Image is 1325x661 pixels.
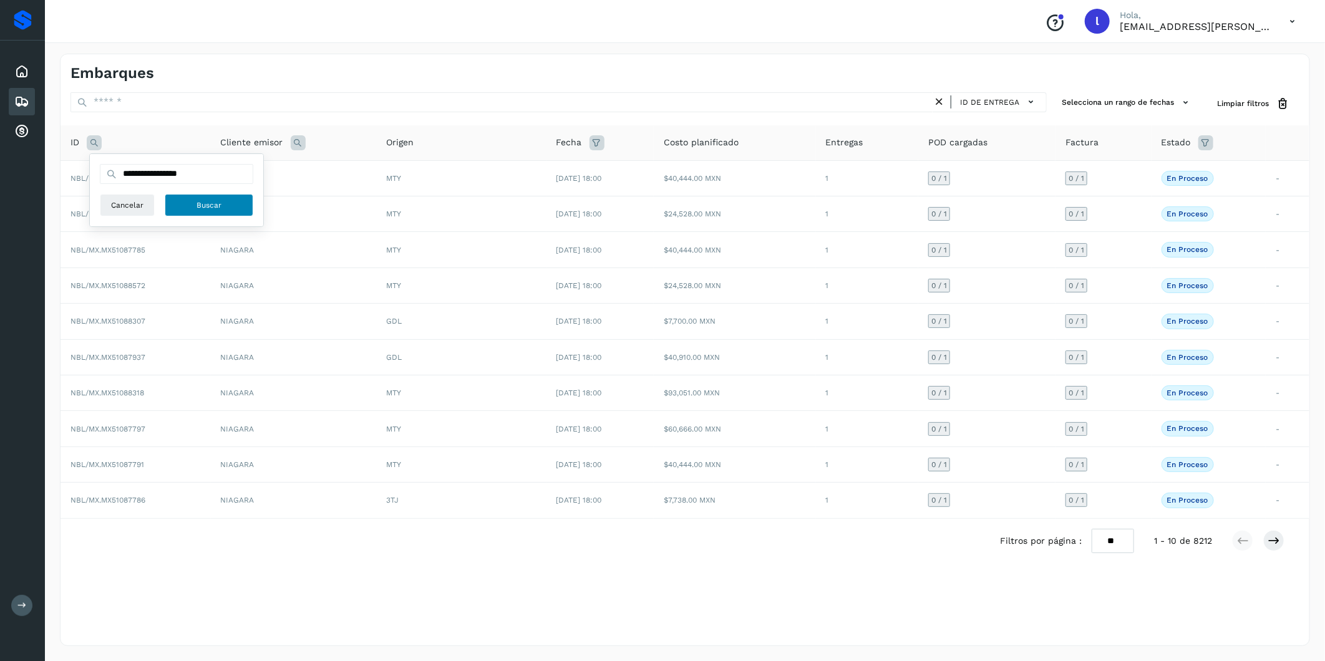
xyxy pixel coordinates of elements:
[654,196,816,232] td: $24,528.00 MXN
[70,317,145,326] span: NBL/MX.MX51088307
[956,93,1041,111] button: ID de entrega
[960,97,1019,108] span: ID de entrega
[931,210,947,218] span: 0 / 1
[826,136,863,149] span: Entregas
[1207,92,1299,115] button: Limpiar filtros
[654,483,816,518] td: $7,738.00 MXN
[386,317,402,326] span: GDL
[1065,136,1099,149] span: Factura
[1266,483,1309,518] td: -
[70,174,145,183] span: NBL/MX.MX51088243
[931,317,947,325] span: 0 / 1
[1266,339,1309,375] td: -
[1217,98,1269,109] span: Limpiar filtros
[816,160,919,196] td: 1
[556,388,602,397] span: [DATE] 18:00
[70,388,144,397] span: NBL/MX.MX51088318
[931,175,947,182] span: 0 / 1
[70,496,145,504] span: NBL/MX.MX51087786
[556,246,602,254] span: [DATE] 18:00
[654,411,816,446] td: $60,666.00 MXN
[1266,160,1309,196] td: -
[211,483,377,518] td: NIAGARA
[9,58,35,85] div: Inicio
[931,282,947,289] span: 0 / 1
[654,304,816,339] td: $7,700.00 MXN
[1266,304,1309,339] td: -
[1167,353,1208,362] p: En proceso
[654,160,816,196] td: $40,444.00 MXN
[1154,534,1212,548] span: 1 - 10 de 8212
[1167,210,1208,218] p: En proceso
[1069,425,1084,433] span: 0 / 1
[70,353,145,362] span: NBL/MX.MX51087937
[931,425,947,433] span: 0 / 1
[654,232,816,268] td: $40,444.00 MXN
[211,304,377,339] td: NIAGARA
[70,64,154,82] h4: Embarques
[1266,446,1309,482] td: -
[211,232,377,268] td: NIAGARA
[1266,411,1309,446] td: -
[654,446,816,482] td: $40,444.00 MXN
[556,496,602,504] span: [DATE] 18:00
[816,232,919,268] td: 1
[1069,282,1084,289] span: 0 / 1
[1167,174,1208,183] p: En proceso
[221,136,283,149] span: Cliente emisor
[211,411,377,446] td: NIAGARA
[1000,534,1082,548] span: Filtros por página :
[1069,496,1084,504] span: 0 / 1
[386,210,401,218] span: MTY
[211,375,377,411] td: NIAGARA
[386,388,401,397] span: MTY
[70,460,144,469] span: NBL/MX.MX51087791
[1069,354,1084,361] span: 0 / 1
[1167,317,1208,326] p: En proceso
[1167,388,1208,397] p: En proceso
[1057,92,1197,113] button: Selecciona un rango de fechas
[386,246,401,254] span: MTY
[1167,281,1208,290] p: En proceso
[816,483,919,518] td: 1
[556,460,602,469] span: [DATE] 18:00
[816,196,919,232] td: 1
[1069,246,1084,254] span: 0 / 1
[654,268,816,303] td: $24,528.00 MXN
[556,353,602,362] span: [DATE] 18:00
[816,304,919,339] td: 1
[386,460,401,469] span: MTY
[211,160,377,196] td: NIAGARA
[816,339,919,375] td: 1
[664,136,739,149] span: Costo planificado
[1266,196,1309,232] td: -
[211,268,377,303] td: NIAGARA
[816,411,919,446] td: 1
[1162,136,1191,149] span: Estado
[816,446,919,482] td: 1
[386,174,401,183] span: MTY
[386,425,401,433] span: MTY
[1069,210,1084,218] span: 0 / 1
[556,317,602,326] span: [DATE] 18:00
[931,246,947,254] span: 0 / 1
[70,246,145,254] span: NBL/MX.MX51087785
[211,339,377,375] td: NIAGARA
[70,136,79,149] span: ID
[70,210,145,218] span: NBL/MX.MX51088570
[1069,175,1084,182] span: 0 / 1
[386,496,399,504] span: 3TJ
[70,281,145,290] span: NBL/MX.MX51088572
[556,281,602,290] span: [DATE] 18:00
[211,446,377,482] td: NIAGARA
[1266,232,1309,268] td: -
[1069,317,1084,325] span: 0 / 1
[1167,424,1208,433] p: En proceso
[816,375,919,411] td: 1
[931,389,947,397] span: 0 / 1
[1120,10,1269,21] p: Hola,
[70,425,145,433] span: NBL/MX.MX51087797
[386,136,414,149] span: Origen
[556,210,602,218] span: [DATE] 18:00
[654,375,816,411] td: $93,051.00 MXN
